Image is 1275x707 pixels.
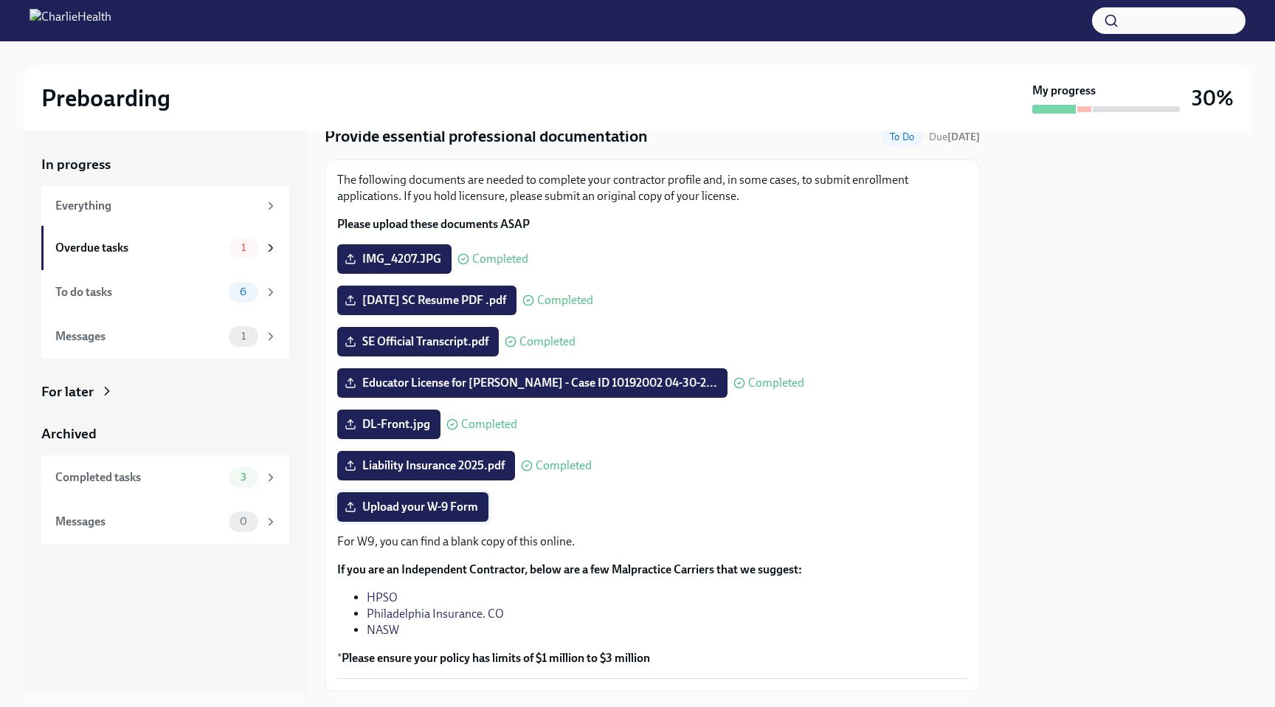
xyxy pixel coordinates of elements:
[41,500,289,544] a: Messages0
[337,534,967,550] p: For W9, you can find a blank copy of this online.
[55,198,258,214] div: Everything
[41,270,289,314] a: To do tasks6
[41,455,289,500] a: Completed tasks3
[947,131,980,143] strong: [DATE]
[348,417,430,432] span: DL-Front.jpg
[337,492,488,522] label: Upload your W-9 Form
[536,460,592,472] span: Completed
[337,217,530,231] strong: Please upload these documents ASAP
[325,125,648,148] h4: Provide essential professional documentation
[231,516,256,527] span: 0
[348,252,441,266] span: IMG_4207.JPG
[472,253,528,265] span: Completed
[41,83,170,113] h2: Preboarding
[41,155,289,174] a: In progress
[337,244,452,274] label: IMG_4207.JPG
[337,327,499,356] label: SE Official Transcript.pdf
[461,418,517,430] span: Completed
[30,9,111,32] img: CharlieHealth
[337,410,440,439] label: DL-Front.jpg
[41,382,289,401] a: For later
[519,336,576,348] span: Completed
[55,240,223,256] div: Overdue tasks
[342,651,650,665] strong: Please ensure your policy has limits of $1 million to $3 million
[337,286,516,315] label: [DATE] SC Resume PDF .pdf
[232,242,255,253] span: 1
[337,451,515,480] label: Liability Insurance 2025.pdf
[55,328,223,345] div: Messages
[348,458,505,473] span: Liability Insurance 2025.pdf
[55,514,223,530] div: Messages
[367,623,399,637] a: NASW
[881,131,923,142] span: To Do
[41,382,94,401] div: For later
[1192,85,1234,111] h3: 30%
[367,590,398,604] a: HPSO
[337,172,967,204] p: The following documents are needed to complete your contractor profile and, in some cases, to sub...
[55,284,223,300] div: To do tasks
[337,368,728,398] label: Educator License for [PERSON_NAME] - Case ID 10192002 04-30-2...
[232,472,255,483] span: 3
[929,130,980,144] span: August 21st, 2025 08:00
[41,186,289,226] a: Everything
[41,314,289,359] a: Messages1
[367,607,504,621] a: Philadelphia Insurance. CO
[929,131,980,143] span: Due
[337,562,802,576] strong: If you are an Independent Contractor, below are a few Malpractice Carriers that we suggest:
[348,376,717,390] span: Educator License for [PERSON_NAME] - Case ID 10192002 04-30-2...
[231,286,255,297] span: 6
[348,334,488,349] span: SE Official Transcript.pdf
[41,226,289,270] a: Overdue tasks1
[348,500,478,514] span: Upload your W-9 Form
[537,294,593,306] span: Completed
[348,293,506,308] span: [DATE] SC Resume PDF .pdf
[748,377,804,389] span: Completed
[41,424,289,444] a: Archived
[55,469,223,486] div: Completed tasks
[232,331,255,342] span: 1
[1032,83,1096,99] strong: My progress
